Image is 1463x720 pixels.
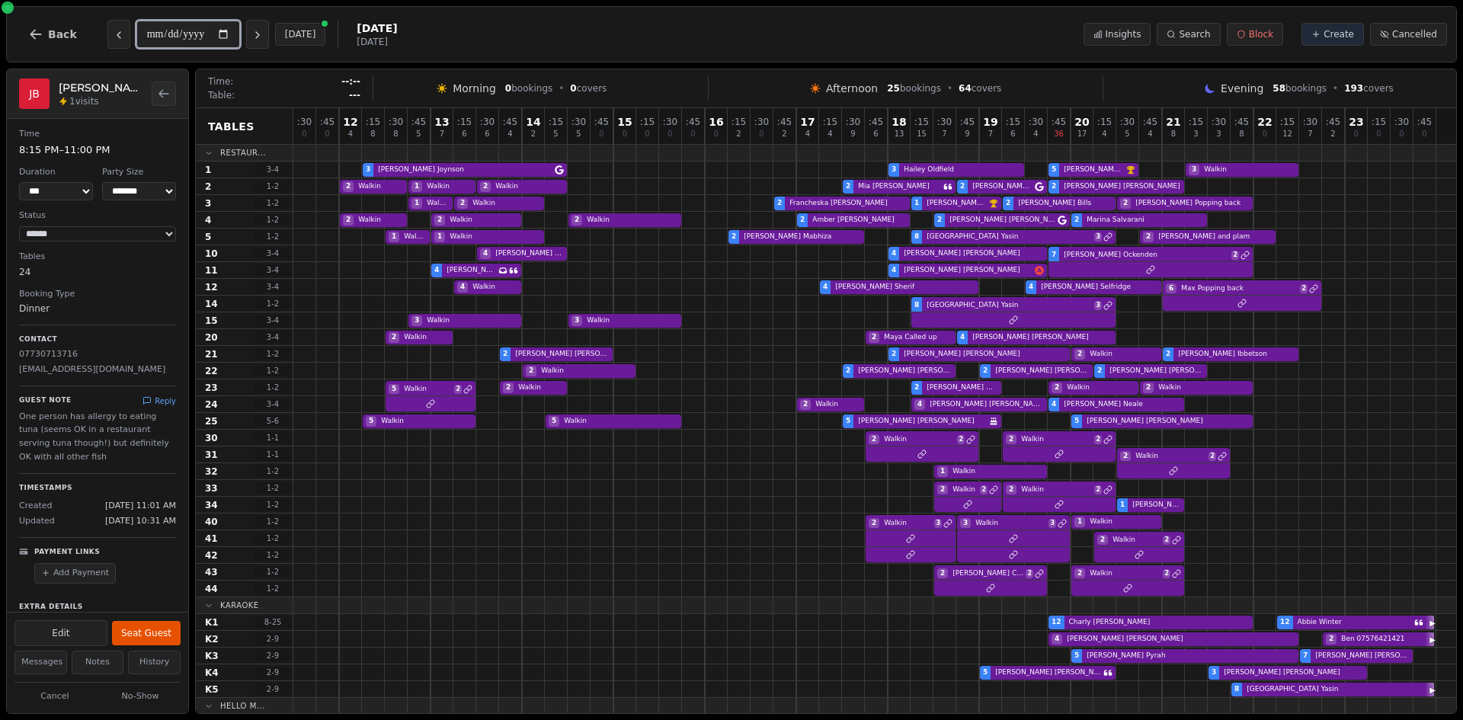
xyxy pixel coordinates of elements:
span: [PERSON_NAME] [PERSON_NAME] [969,181,1033,192]
span: Walkin [1201,165,1295,175]
dt: Status [19,210,176,222]
span: : 45 [1326,117,1340,126]
span: 7 [1308,130,1312,138]
span: 36 [1054,130,1064,138]
span: 2 [983,366,988,376]
span: : 15 [1006,117,1020,126]
span: 2 [846,181,850,192]
button: Previous day [107,20,130,49]
span: [PERSON_NAME] [PERSON_NAME] [855,366,952,376]
span: 20 [205,331,218,344]
span: : 45 [1052,117,1066,126]
button: Seat Guest [112,621,181,645]
button: [DATE] [275,23,326,46]
span: [GEOGRAPHIC_DATA] Yasin [924,232,1093,242]
span: 4 [892,265,896,276]
span: 5 [416,130,421,138]
span: 1 [389,232,399,242]
dt: Party Size [102,166,176,179]
span: 2 [526,366,536,376]
span: 17 [800,117,815,127]
span: covers [570,82,607,94]
span: Walkin [1087,349,1158,360]
button: History [128,651,181,674]
span: 1 [411,181,422,192]
span: 20 [1074,117,1089,127]
span: 23 [1349,117,1363,127]
span: : 30 [1303,117,1317,126]
span: 5 [1125,130,1129,138]
button: Search [1157,23,1220,46]
span: 1 - 2 [255,231,291,242]
span: 4 [828,130,832,138]
span: Walkin [401,232,427,242]
span: 1 visits [69,95,99,107]
span: Walkin [584,315,678,326]
span: Walkin [469,198,541,209]
dt: Duration [19,166,93,179]
span: : 45 [1417,117,1432,126]
span: 14 [526,117,540,127]
button: Cancel [14,687,95,706]
span: 4 [457,282,468,293]
span: 4 [348,130,353,138]
span: 2 [1074,349,1085,360]
span: 0 [690,130,695,138]
span: 2 [777,198,782,209]
button: Messages [14,651,67,674]
span: Maya Called up [881,332,952,343]
span: 3 [1189,165,1199,175]
span: 2 [1300,284,1308,293]
span: 14 [205,298,218,310]
span: 19 [983,117,997,127]
span: 2 [892,349,896,360]
span: 13 [895,130,904,138]
span: Max Popping back [1178,283,1298,294]
span: 7 [440,130,444,138]
span: 13 [434,117,449,127]
span: 3 - 4 [255,248,291,259]
span: 0 [505,83,511,94]
span: 8 [393,130,398,138]
span: Create [1324,28,1354,40]
span: 3 [1216,130,1221,138]
span: [PERSON_NAME] [PERSON_NAME] [992,366,1090,376]
span: 7 [1052,250,1056,261]
span: : 45 [503,117,517,126]
span: 5 [205,231,211,243]
button: Create [1301,23,1364,46]
span: covers [959,82,1001,94]
span: 12 [205,281,218,293]
span: 21 [1166,117,1180,127]
h2: [PERSON_NAME] [PERSON_NAME] [59,80,142,95]
span: 0 [714,130,719,138]
span: : 15 [731,117,746,126]
span: 2 [457,198,468,209]
span: 0 [1263,130,1267,138]
span: [PERSON_NAME] [PERSON_NAME] [901,265,1033,276]
span: [PERSON_NAME] [PERSON_NAME] [969,332,1112,343]
span: : 45 [960,117,975,126]
span: 4 [960,332,965,343]
span: Afternoon [826,81,878,96]
span: 3 - 4 [255,281,291,293]
span: 5 [553,130,558,138]
span: 4 [1033,130,1038,138]
span: 1 - 2 [255,348,291,360]
span: [PERSON_NAME] Turver [1061,165,1125,175]
span: 4 [892,248,896,259]
span: 8 [914,300,919,311]
span: 2 [1074,215,1079,226]
span: 9 [965,130,969,138]
span: 3 [1094,232,1102,242]
span: [PERSON_NAME] Selfridge [1038,282,1158,293]
span: Block [1249,28,1273,40]
span: • [947,82,952,94]
span: : 30 [663,117,677,126]
span: 11 [205,264,218,277]
span: 0 [1399,130,1404,138]
span: : 45 [1234,117,1249,126]
span: : 30 [754,117,769,126]
span: 3 [1094,301,1102,310]
span: bookings [505,82,552,94]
